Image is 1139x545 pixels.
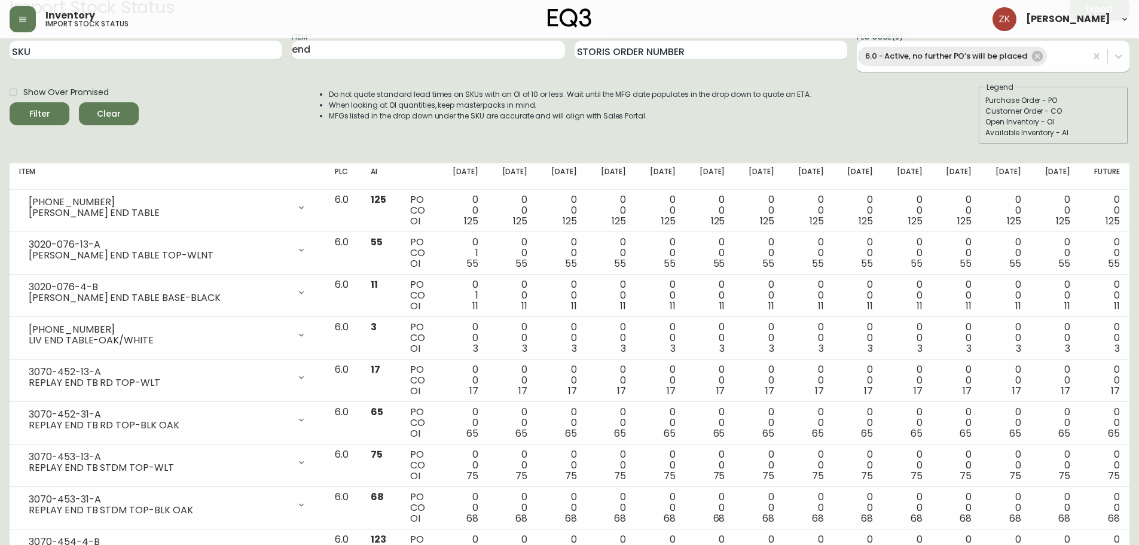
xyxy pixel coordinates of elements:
span: 55 [762,257,774,270]
span: 125 [464,214,478,228]
div: 0 0 [546,492,577,524]
th: [DATE] [981,163,1031,190]
th: [DATE] [833,163,883,190]
div: 0 0 [793,492,824,524]
span: Show Over Promised [23,86,109,99]
span: 65 [466,427,478,440]
div: 0 0 [843,194,874,227]
div: 0 0 [1089,322,1120,354]
span: 125 [612,214,626,228]
div: Open Inventory - OI [985,117,1122,127]
div: 0 0 [942,492,972,524]
span: 125 [1056,214,1070,228]
span: 65 [960,427,972,440]
span: 55 [960,257,972,270]
span: 11 [521,299,527,313]
div: 0 0 [1089,237,1120,269]
span: 11 [719,299,725,313]
span: 125 [957,214,972,228]
span: 55 [371,235,383,249]
div: [PERSON_NAME] END TABLE BASE-BLACK [29,293,289,303]
div: 0 0 [793,407,824,439]
div: 0 0 [892,279,923,312]
div: REPLAY END TB RD TOP-BLK OAK [29,420,289,431]
div: [PHONE_NUMBER]LIV END TABLE-OAK/WHITE [19,322,316,348]
span: 3 [1016,342,1021,355]
div: 3020-076-13-A [29,239,289,250]
div: 3070-452-13-AREPLAY END TB RD TOP-WLT [19,364,316,391]
span: Clear [88,106,129,121]
div: 0 0 [645,237,676,269]
li: Do not quote standard lead times on SKUs with an OI of 10 or less. Wait until the MFG date popula... [329,89,812,100]
div: 0 0 [991,237,1021,269]
div: 0 0 [695,449,725,482]
div: 0 0 [1040,449,1071,482]
span: 3 [1114,342,1120,355]
div: 0 0 [991,407,1021,439]
div: 0 0 [843,407,874,439]
div: 0 0 [645,492,676,524]
div: 0 0 [793,237,824,269]
div: 0 0 [744,492,774,524]
span: OI [410,342,420,355]
div: 0 0 [497,194,528,227]
span: 65 [515,427,527,440]
div: [PHONE_NUMBER] [29,324,289,335]
div: 3070-452-31-A [29,409,289,420]
div: 0 0 [942,279,972,312]
div: PO CO [410,237,429,269]
div: 3020-076-13-A[PERSON_NAME] END TABLE TOP-WLNT [19,237,316,263]
span: 125 [810,214,824,228]
div: Available Inventory - AI [985,127,1122,138]
span: 55 [1058,257,1070,270]
span: 75 [861,469,873,483]
div: 0 0 [744,322,774,354]
div: 0 0 [843,279,874,312]
div: 0 0 [546,449,577,482]
div: 0 1 [448,237,478,269]
span: 65 [1108,427,1120,440]
div: [PERSON_NAME] END TABLE [29,208,289,218]
div: 0 0 [1089,407,1120,439]
div: PO CO [410,279,429,312]
div: 0 0 [645,449,676,482]
div: 0 0 [645,322,676,354]
div: 0 0 [1040,237,1071,269]
div: 0 0 [596,279,627,312]
div: 0 0 [991,364,1021,397]
span: 3 [966,342,972,355]
div: [PHONE_NUMBER][PERSON_NAME] END TABLE [19,194,316,221]
div: 0 0 [744,279,774,312]
div: 0 0 [448,407,478,439]
div: 0 0 [892,449,923,482]
div: 0 0 [1089,449,1120,482]
span: 65 [1058,427,1070,440]
span: 17 [568,384,577,398]
div: 0 0 [942,407,972,439]
div: 0 0 [695,237,725,269]
div: 0 0 [793,194,824,227]
span: 68 [371,490,384,504]
div: 0 0 [497,237,528,269]
div: 0 0 [744,407,774,439]
span: 75 [1058,469,1070,483]
div: 0 0 [1040,194,1071,227]
th: PLC [325,163,362,190]
span: 65 [713,427,725,440]
div: 0 0 [497,364,528,397]
span: 65 [812,427,824,440]
div: 0 0 [645,279,676,312]
div: 0 0 [645,407,676,439]
span: 55 [812,257,824,270]
span: 125 [1106,214,1120,228]
span: 11 [670,299,676,313]
div: 0 0 [448,492,478,524]
div: 0 1 [448,279,478,312]
span: 3 [621,342,626,355]
span: 3 [819,342,824,355]
li: MFGs listed in the drop down under the SKU are accurate and will align with Sales Portal. [329,111,812,121]
span: 11 [371,278,378,291]
div: 0 0 [497,322,528,354]
span: 3 [868,342,873,355]
div: REPLAY END TB STDM TOP-WLT [29,462,289,473]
